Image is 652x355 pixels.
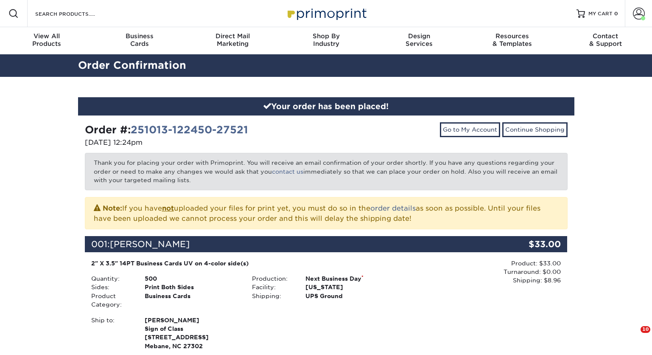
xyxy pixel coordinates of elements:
h2: Order Confirmation [72,58,581,73]
div: Business Cards [138,292,246,309]
div: Shipping: [246,292,299,300]
div: [US_STATE] [299,283,406,291]
span: 10 [641,326,650,333]
a: Contact& Support [559,27,652,54]
a: BusinessCards [93,27,187,54]
div: Ship to: [85,316,138,351]
a: 251013-122450-27521 [131,124,248,136]
p: [DATE] 12:24pm [85,138,320,148]
div: $33.00 [487,236,568,252]
span: MY CART [588,10,613,17]
span: Business [93,32,187,40]
span: [PERSON_NAME] [145,316,239,324]
span: [PERSON_NAME] [110,239,190,249]
a: Resources& Templates [466,27,559,54]
div: Product Category: [85,292,138,309]
input: SEARCH PRODUCTS..... [34,8,117,19]
div: Print Both Sides [138,283,246,291]
a: Continue Shopping [502,122,568,137]
div: 2" X 3.5" 14PT Business Cards UV on 4-color side(s) [91,259,400,268]
span: [STREET_ADDRESS] [145,333,239,341]
div: & Templates [466,32,559,48]
div: Facility: [246,283,299,291]
div: Your order has been placed! [78,97,574,116]
iframe: Intercom live chat [623,326,644,347]
p: Thank you for placing your order with Primoprint. You will receive an email confirmation of your ... [85,153,568,190]
a: contact us [272,168,303,175]
div: Marketing [186,32,280,48]
span: 0 [614,11,618,17]
span: Contact [559,32,652,40]
a: Shop ByIndustry [280,27,373,54]
b: not [162,204,174,212]
div: UPS Ground [299,292,406,300]
strong: Order #: [85,124,248,136]
div: Product: $33.00 Turnaround: $0.00 Shipping: $8.96 [406,259,561,285]
div: Quantity: [85,274,138,283]
a: order details [370,204,416,212]
p: If you have uploaded your files for print yet, you must do so in the as soon as possible. Until y... [94,203,559,224]
div: Sides: [85,283,138,291]
div: 001: [85,236,487,252]
strong: Note: [103,204,122,212]
span: Design [372,32,466,40]
span: Direct Mail [186,32,280,40]
div: & Support [559,32,652,48]
img: Primoprint [284,4,369,23]
span: Shop By [280,32,373,40]
div: Next Business Day [299,274,406,283]
span: Resources [466,32,559,40]
div: Industry [280,32,373,48]
span: Sign of Class [145,324,239,333]
div: Services [372,32,466,48]
div: 500 [138,274,246,283]
a: Go to My Account [440,122,500,137]
div: Production: [246,274,299,283]
a: Direct MailMarketing [186,27,280,54]
a: DesignServices [372,27,466,54]
strong: Mebane, NC 27302 [145,316,239,349]
div: Cards [93,32,187,48]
